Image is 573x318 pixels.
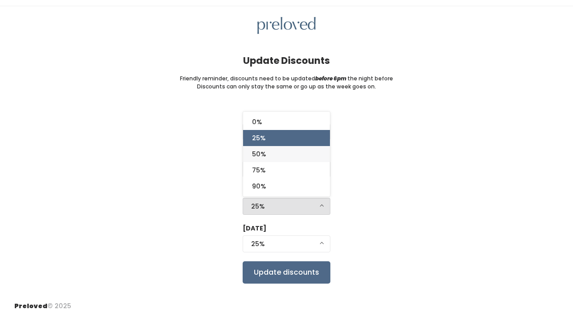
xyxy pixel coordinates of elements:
[251,201,322,211] div: 25%
[243,261,330,284] input: Update discounts
[315,75,346,82] i: before 6pm
[243,55,330,66] h4: Update Discounts
[252,181,266,191] span: 90%
[14,301,47,310] span: Preloved
[252,133,265,143] span: 25%
[243,198,330,215] button: 25%
[252,117,262,127] span: 0%
[252,165,265,175] span: 75%
[14,294,71,311] div: © 2025
[243,235,330,252] button: 25%
[180,75,393,83] small: Friendly reminder, discounts need to be updated the night before
[252,149,266,159] span: 50%
[251,239,322,249] div: 25%
[257,17,316,34] img: preloved logo
[197,83,376,91] small: Discounts can only stay the same or go up as the week goes on.
[243,224,266,233] label: [DATE]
